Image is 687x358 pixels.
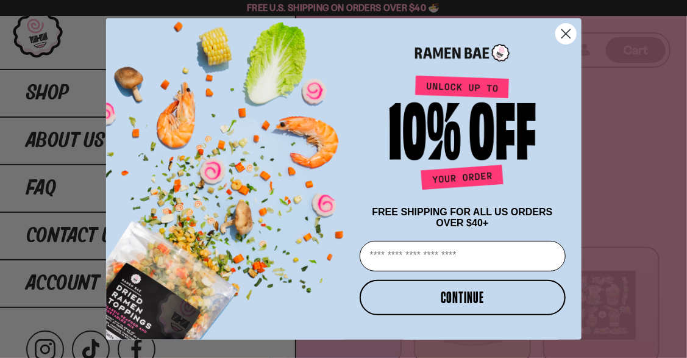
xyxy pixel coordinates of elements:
[555,23,577,45] button: Close dialog
[386,75,539,195] img: Unlock up to 10% off
[415,43,510,63] img: Ramen Bae Logo
[360,280,566,315] button: CONTINUE
[372,207,552,228] span: FREE SHIPPING FOR ALL US ORDERS OVER $40+
[106,8,355,340] img: ce7035ce-2e49-461c-ae4b-8ade7372f32c.png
